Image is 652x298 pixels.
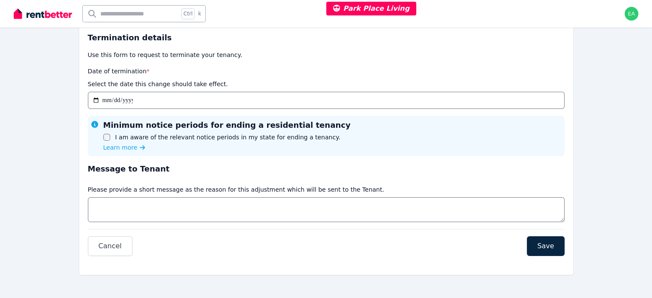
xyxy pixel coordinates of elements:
[103,119,351,131] h3: Minimum notice periods for ending a residential tenancy
[88,80,228,88] p: Select the date this change should take effect.
[88,51,565,59] p: Use this form to request to terminate your tenancy.
[625,7,638,21] img: earl@rentbetter.com.au
[333,4,410,12] span: Park Place Living
[115,133,340,141] label: I am aware of the relevant notice periods in my state for ending a tenancy.
[198,10,201,17] span: k
[88,185,385,194] p: Please provide a short message as the reason for this adjustment which will be sent to the Tenant.
[103,143,138,152] span: Learn more
[88,68,150,75] label: Date of termination
[527,236,564,256] button: Save
[88,236,132,256] button: Cancel
[88,32,565,44] h3: Termination details
[14,7,72,20] img: RentBetter
[103,143,145,152] a: Learn more
[181,8,195,19] span: Ctrl
[537,241,554,251] span: Save
[99,241,122,251] span: Cancel
[88,163,565,175] h3: Message to Tenant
